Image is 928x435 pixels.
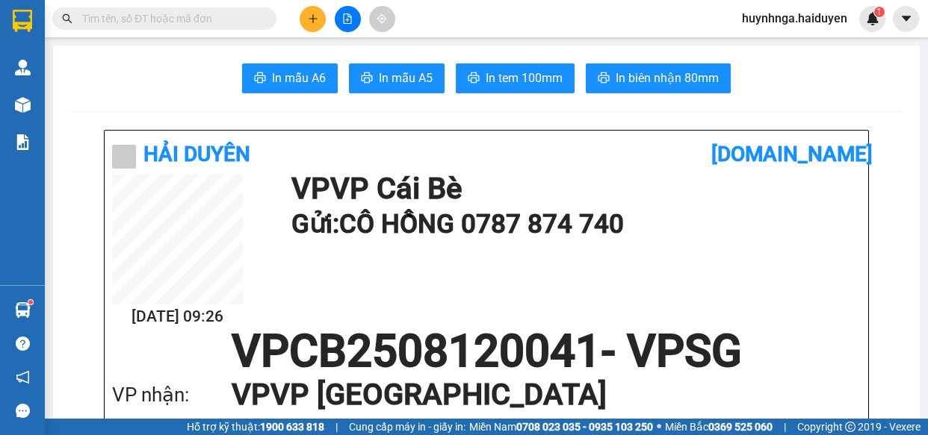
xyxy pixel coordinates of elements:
span: printer [361,72,373,86]
input: Tìm tên, số ĐT hoặc mã đơn [82,10,259,27]
button: printerIn biên nhận 80mm [586,63,731,93]
button: printerIn mẫu A6 [242,63,338,93]
button: printerIn tem 100mm [456,63,575,93]
span: printer [598,72,610,86]
strong: 0369 525 060 [708,421,773,433]
span: message [16,404,30,418]
span: plus [308,13,318,24]
span: In biên nhận 80mm [616,69,719,87]
button: aim [369,6,395,32]
span: 1 [876,7,882,17]
strong: 0708 023 035 - 0935 103 250 [516,421,653,433]
span: | [784,419,786,435]
img: warehouse-icon [15,60,31,75]
span: ⚪️ [657,424,661,430]
span: notification [16,370,30,384]
span: Miền Bắc [665,419,773,435]
span: | [335,419,338,435]
sup: 1 [28,300,33,304]
span: Cung cấp máy in - giấy in: [349,419,465,435]
span: printer [254,72,266,86]
img: icon-new-feature [866,12,879,25]
h1: Gửi: CÔ HỒNG 0787 874 740 [291,204,853,245]
button: plus [300,6,326,32]
h2: [DATE] 09:26 [112,304,243,329]
h1: VP VP [GEOGRAPHIC_DATA] [232,374,831,416]
img: warehouse-icon [15,302,31,318]
span: caret-down [900,12,913,25]
img: warehouse-icon [15,97,31,113]
button: file-add [335,6,361,32]
span: aim [377,13,387,24]
div: VP nhận: [112,380,232,410]
img: logo-vxr [13,10,32,32]
span: question-circle [16,337,30,351]
img: solution-icon [15,134,31,150]
span: In mẫu A5 [379,69,433,87]
b: [DOMAIN_NAME] [711,142,873,166]
span: copyright [845,422,856,432]
span: Hỗ trợ kỹ thuật: [187,419,324,435]
h1: VP VP Cái Bè [291,174,853,204]
button: caret-down [893,6,919,32]
span: file-add [342,13,353,24]
strong: 1900 633 818 [260,421,324,433]
span: search [62,13,72,24]
span: In mẫu A6 [272,69,326,87]
button: printerIn mẫu A5 [349,63,445,93]
span: In tem 100mm [486,69,563,87]
span: Miền Nam [469,419,653,435]
sup: 1 [874,7,885,17]
span: printer [468,72,480,86]
h1: VPCB2508120041 - VPSG [112,329,861,374]
b: Hải Duyên [143,142,250,166]
span: huynhnga.haiduyen [730,9,859,28]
